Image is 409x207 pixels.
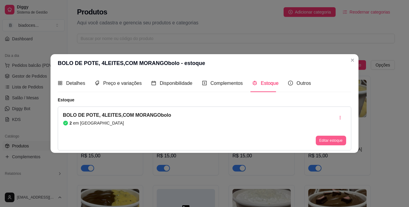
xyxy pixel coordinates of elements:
[58,97,351,103] article: Estoque
[288,81,293,85] span: info-circle
[316,136,346,145] button: Editar estoque
[73,120,124,126] article: em [GEOGRAPHIC_DATA]
[51,54,358,72] header: BOLO DE POTE, 4LEITES,COM MORANGObolo - estoque
[103,81,142,86] span: Preço e variações
[211,81,243,86] span: Complementos
[66,81,85,86] span: Detalhes
[297,81,311,86] span: Outros
[69,120,72,126] article: 2
[95,81,100,85] span: tags
[63,112,171,119] article: BOLO DE POTE, 4LEITES,COM MORANGObolo
[348,55,357,65] button: Close
[202,81,207,85] span: plus-square
[261,81,278,86] span: Estoque
[252,81,257,85] span: code-sandbox
[151,81,156,85] span: calendar
[58,81,63,85] span: appstore
[160,81,192,86] span: Disponibilidade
